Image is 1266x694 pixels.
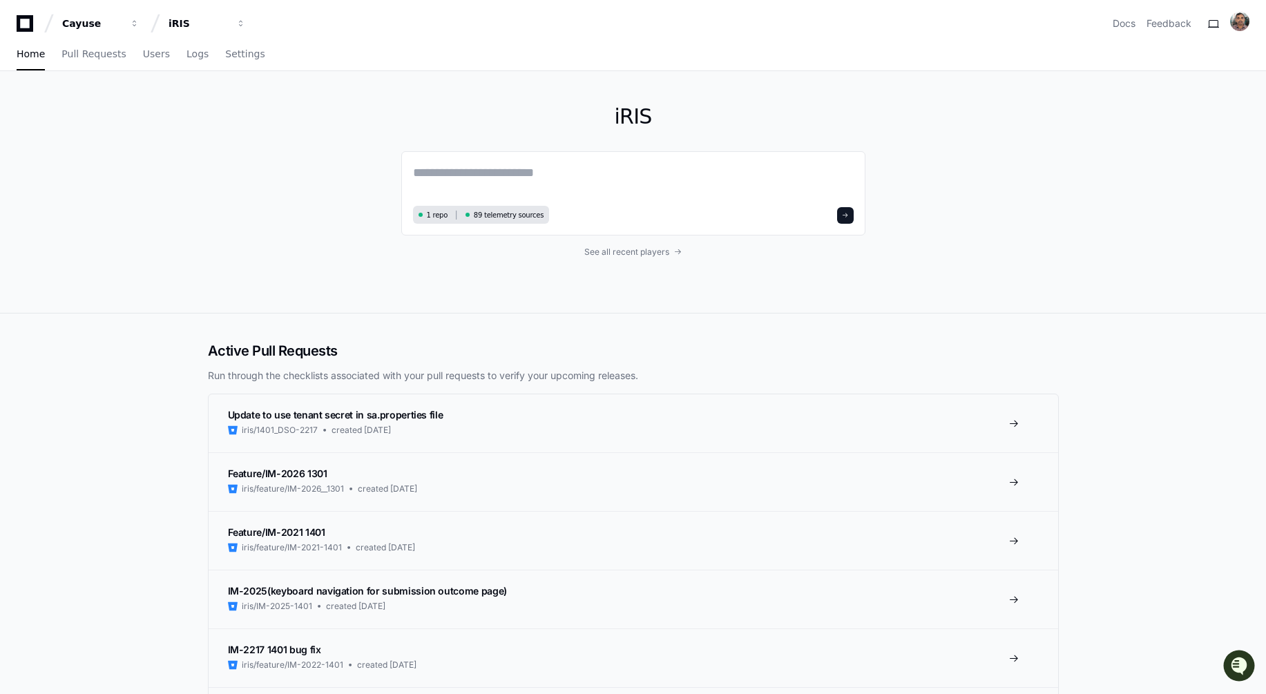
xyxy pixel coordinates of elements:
a: Feature/IM-2026 1301iris/feature/IM-2026__1301created [DATE] [209,452,1058,511]
span: created [DATE] [357,659,416,671]
span: Home [17,50,45,58]
span: created [DATE] [356,542,415,553]
span: iris/1401_DSO-2217 [242,425,318,436]
a: Pull Requests [61,39,126,70]
span: created [DATE] [332,425,391,436]
a: Update to use tenant secret in sa.properties fileiris/1401_DSO-2217created [DATE] [209,394,1058,452]
img: AGNmyxYqp6hYw365fKlADsjVA77CNgqj1AUX_s_d6AuG=s96-c [1230,12,1249,31]
span: Update to use tenant secret in sa.properties file [228,409,443,421]
a: IM-2025(keyboard navigation for submission outcome page)iris/IM-2025-1401created [DATE] [209,570,1058,628]
button: Start new chat [235,107,251,124]
button: iRIS [163,11,251,36]
span: iris/IM-2025-1401 [242,601,312,612]
iframe: Open customer support [1222,648,1259,686]
div: We're offline, but we'll be back soon! [47,117,200,128]
div: Start new chat [47,103,227,117]
img: 1756235613930-3d25f9e4-fa56-45dd-b3ad-e072dfbd1548 [14,103,39,128]
div: Welcome [14,55,251,77]
div: iRIS [169,17,228,30]
span: IM-2025(keyboard navigation for submission outcome page) [228,585,507,597]
span: iris/feature/IM-2022-1401 [242,659,343,671]
a: IM-2217 1401 bug fixiris/feature/IM-2022-1401created [DATE] [209,628,1058,687]
span: Users [143,50,170,58]
span: See all recent players [584,247,669,258]
a: Powered byPylon [97,144,167,155]
button: Cayuse [57,11,145,36]
span: IM-2217 1401 bug fix [228,644,321,655]
span: 1 repo [427,210,448,220]
p: Run through the checklists associated with your pull requests to verify your upcoming releases. [208,369,1059,383]
span: Pylon [137,145,167,155]
a: Home [17,39,45,70]
div: Cayuse [62,17,122,30]
a: See all recent players [401,247,865,258]
span: Pull Requests [61,50,126,58]
a: Logs [186,39,209,70]
img: PlayerZero [14,14,41,41]
span: created [DATE] [358,483,417,494]
span: Feature/IM-2021 1401 [228,526,325,538]
h2: Active Pull Requests [208,341,1059,360]
a: Docs [1113,17,1135,30]
span: Logs [186,50,209,58]
h1: iRIS [401,104,865,129]
span: Settings [225,50,265,58]
a: Settings [225,39,265,70]
a: Feature/IM-2021 1401iris/feature/IM-2021-1401created [DATE] [209,511,1058,570]
button: Feedback [1147,17,1191,30]
span: iris/feature/IM-2021-1401 [242,542,342,553]
span: Feature/IM-2026 1301 [228,468,327,479]
a: Users [143,39,170,70]
span: 89 telemetry sources [474,210,544,220]
span: created [DATE] [326,601,385,612]
span: iris/feature/IM-2026__1301 [242,483,344,494]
